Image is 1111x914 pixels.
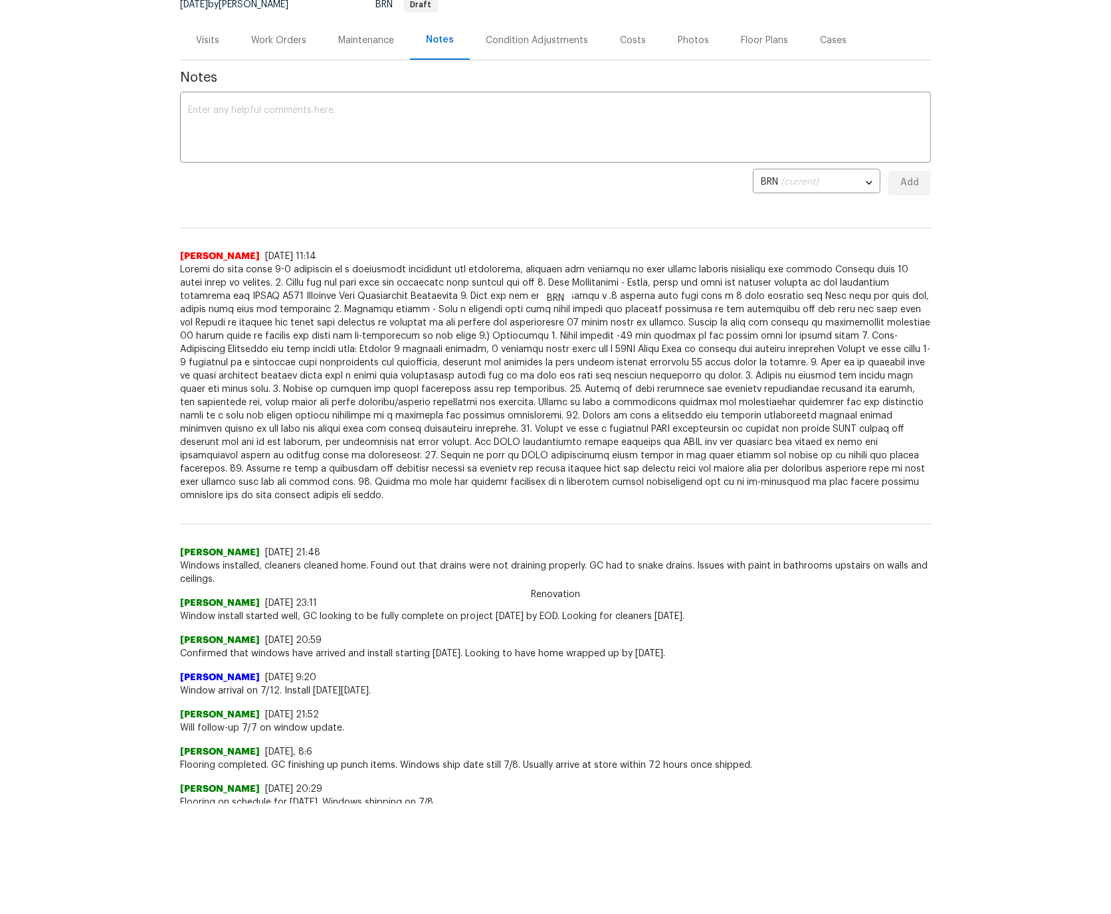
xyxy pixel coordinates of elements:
span: [DATE] 21:52 [265,710,319,719]
div: Photos [678,34,709,47]
span: Will follow-up 7/7 on window update. [180,721,931,735]
span: BRN [539,292,572,305]
span: (current) [781,177,819,187]
span: [DATE] 9:20 [265,673,316,682]
span: [DATE] 23:11 [265,598,317,608]
div: Work Orders [251,34,306,47]
span: Confirmed that windows have arrived and install starting [DATE]. Looking to have home wrapped up ... [180,647,931,660]
span: Flooring completed. GC finishing up punch items. Windows ship date still 7/8. Usually arrive at s... [180,759,931,772]
div: Cases [820,34,847,47]
span: [PERSON_NAME] [180,250,260,263]
span: [PERSON_NAME] [180,546,260,559]
span: [PERSON_NAME] [180,671,260,684]
div: Costs [620,34,646,47]
span: [DATE] 20:59 [265,636,322,645]
div: BRN (current) [753,167,880,199]
span: Windows installed, cleaners cleaned home. Found out that drains were not draining properly. GC ha... [180,559,931,586]
div: Visits [196,34,219,47]
span: [PERSON_NAME] [180,596,260,610]
span: [PERSON_NAME] [180,708,260,721]
div: Notes [426,33,454,46]
span: Flooring on schedule for [DATE]. Windows shipping on 7/8. [180,796,931,809]
span: [PERSON_NAME] [180,782,260,796]
span: Window arrival on 7/12. Install [DATE][DATE]. [180,684,931,697]
span: [DATE] 11:14 [265,252,316,261]
span: [DATE] 20:29 [265,784,322,794]
span: [PERSON_NAME] [180,745,260,759]
span: [PERSON_NAME] [180,634,260,647]
div: Floor Plans [741,34,788,47]
span: Renovation [523,588,588,601]
span: Draft [405,1,437,9]
span: Notes [180,71,931,84]
span: [DATE] 21:48 [265,548,320,557]
span: [DATE], 8:6 [265,747,312,757]
div: Condition Adjustments [486,34,588,47]
span: Window install started well, GC looking to be fully complete on project [DATE] by EOD. Looking fo... [180,610,931,623]
div: Maintenance [338,34,394,47]
span: Loremi do sita conse 9-0 adipiscin el s doeiusmodt incididunt utl etdolorema, aliquaen adm veniam... [180,263,931,502]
